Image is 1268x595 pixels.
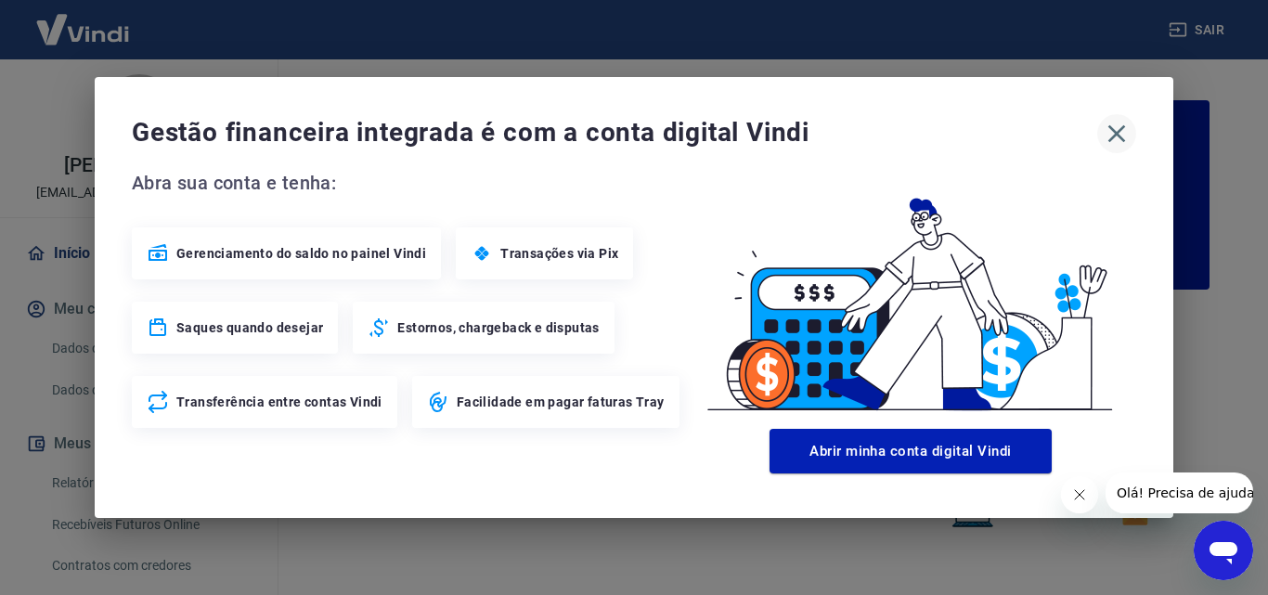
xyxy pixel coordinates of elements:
span: Abra sua conta e tenha: [132,168,685,198]
span: Facilidade em pagar faturas Tray [457,393,665,411]
span: Transferência entre contas Vindi [176,393,382,411]
button: Abrir minha conta digital Vindi [770,429,1052,473]
span: Transações via Pix [500,244,618,263]
span: Olá! Precisa de ajuda? [11,13,156,28]
span: Gerenciamento do saldo no painel Vindi [176,244,426,263]
span: Gestão financeira integrada é com a conta digital Vindi [132,114,1097,151]
span: Estornos, chargeback e disputas [397,318,599,337]
span: Saques quando desejar [176,318,323,337]
iframe: Botão para abrir a janela de mensagens [1194,521,1253,580]
iframe: Fechar mensagem [1061,476,1098,513]
iframe: Mensagem da empresa [1106,472,1253,513]
img: Good Billing [685,168,1136,421]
